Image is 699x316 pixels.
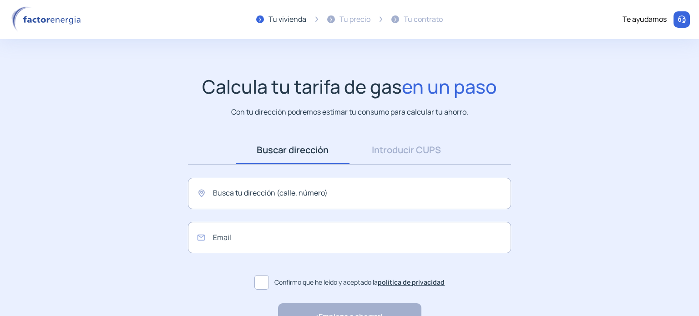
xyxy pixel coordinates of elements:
[623,14,667,25] div: Te ayudamos
[202,75,497,98] h1: Calcula tu tarifa de gas
[268,14,306,25] div: Tu vivienda
[404,14,443,25] div: Tu contrato
[349,136,463,164] a: Introducir CUPS
[378,278,445,286] a: política de privacidad
[402,74,497,99] span: en un paso
[231,106,468,118] p: Con tu dirección podremos estimar tu consumo para calcular tu ahorro.
[236,136,349,164] a: Buscar dirección
[9,6,86,33] img: logo factor
[274,277,445,287] span: Confirmo que he leído y aceptado la
[339,14,370,25] div: Tu precio
[677,15,686,24] img: llamar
